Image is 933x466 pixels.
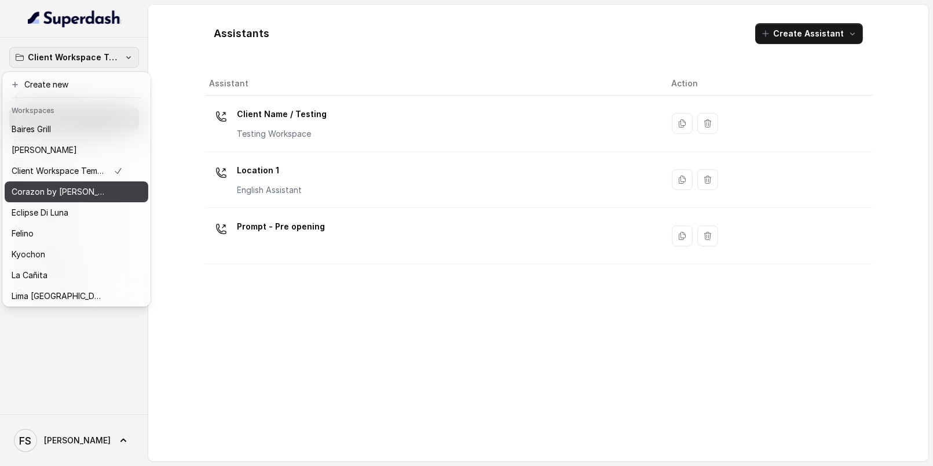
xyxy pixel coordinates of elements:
p: Corazon by [PERSON_NAME] [12,185,104,199]
div: Client Workspace Template [2,72,151,307]
button: Create new [5,74,148,95]
p: Client Workspace Template [12,164,104,178]
p: Client Workspace Template [28,50,120,64]
p: La Cañita [12,268,47,282]
p: Felino [12,227,34,241]
p: Lima [GEOGRAPHIC_DATA] [12,289,104,303]
header: Workspaces [5,100,148,119]
p: [PERSON_NAME] [12,143,77,157]
button: Client Workspace Template [9,47,139,68]
p: Kyochon [12,247,45,261]
p: Eclipse Di Luna [12,206,68,220]
p: Baires Grill [12,122,51,136]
